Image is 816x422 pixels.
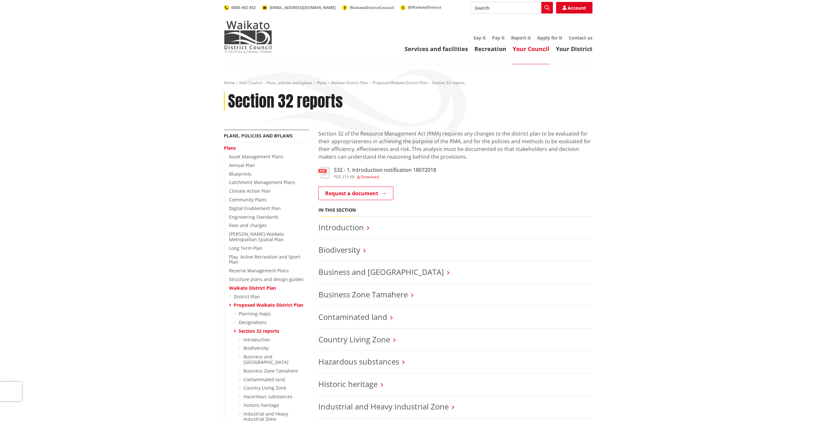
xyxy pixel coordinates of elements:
[229,214,279,220] a: Engineering Standards
[405,45,468,53] a: Services and facilities
[243,385,286,391] a: Country Living Zone
[229,285,276,291] a: Waikato District Plan
[229,171,252,177] a: Blueprints
[361,174,379,180] span: Download
[229,222,267,228] a: Fees and charges
[556,45,592,53] a: Your District
[239,311,271,317] a: Planning maps
[372,80,427,85] a: Proposed Waikato District Plan
[318,289,408,300] a: Business Zone Tamahere
[342,174,354,180] span: 319 KB
[229,205,281,211] a: Digital Enablement Plan
[228,92,343,111] h1: Section 32 reports
[474,45,506,53] a: Recreation
[432,80,465,85] span: Section 32 reports
[239,328,279,334] a: Section 32 reports
[513,45,549,53] a: Your Council
[234,294,260,300] a: District Plan
[569,35,592,41] a: Contact us
[243,368,298,374] a: Business Zone Tamahere
[318,312,387,322] a: Contaminated land
[318,401,449,412] a: Industrial and Heavy Industrial Zone
[229,276,304,282] a: Structure plans and design guides
[318,167,436,179] a: S32 - 1. Introduction notification 18072018 pdf,319 KB Download
[318,207,356,213] h5: In this section
[334,174,341,180] span: pdf
[234,302,303,308] a: Proposed Waikato District Plan
[243,393,292,400] a: Hazardous substances
[342,5,394,10] a: WaikatoDistrictCouncil
[224,21,272,53] img: Waikato District Council - Te Kaunihera aa Takiwaa o Waikato
[262,5,336,10] a: [EMAIL_ADDRESS][DOMAIN_NAME]
[243,354,289,365] a: Business and [GEOGRAPHIC_DATA]
[318,222,364,233] a: Introduction
[224,5,256,10] a: 0800 492 452
[318,187,393,200] a: Request a document
[318,130,592,161] p: Section 32 of the Resource Management Act (RMA) requires any changes to the district plan to be e...
[243,402,279,408] a: Historic heritage
[243,337,270,343] a: Introduction
[229,197,267,203] a: Community Plans
[224,145,236,151] a: Plans
[492,35,505,41] a: Pay it
[334,167,436,173] h3: S32 - 1. Introduction notification 18072018
[471,2,553,13] input: Search input
[243,345,269,351] a: Biodiversity
[229,162,255,168] a: Annual Plan
[511,35,531,41] a: Report it
[270,5,336,10] span: [EMAIL_ADDRESS][DOMAIN_NAME]
[239,319,267,325] a: Designations
[331,80,368,85] a: Waikato District Plan
[473,35,486,41] a: Say it
[556,2,592,13] a: Account
[318,167,329,178] img: document-pdf.svg
[318,379,378,389] a: Historic heritage
[266,80,312,85] a: Plans, policies and bylaws
[224,80,592,86] nav: breadcrumb
[229,154,283,160] a: Asset Management Plans
[229,254,300,265] a: Play, Active Recreation and Sport Plan
[318,244,360,255] a: Biodiversity
[243,376,285,382] a: Contaminated land
[318,356,399,367] a: Hazardous substances
[334,175,436,179] div: ,
[224,80,235,85] a: Home
[229,179,295,185] a: Catchment Management Plans
[318,334,390,345] a: Country Living Zone
[408,4,441,10] span: @WaikatoDistrict
[229,231,284,242] a: [PERSON_NAME]-Waikato Metropolitan Spatial Plan
[239,80,262,85] a: Your Council
[229,268,289,274] a: Reserve Management Plans
[229,188,271,194] a: Climate Action Plan
[229,245,262,251] a: Long Term Plan
[350,5,394,10] span: WaikatoDistrictCouncil
[318,267,444,277] a: Business and [GEOGRAPHIC_DATA]
[317,80,326,85] a: Plans
[400,4,441,10] a: @WaikatoDistrict
[537,35,562,41] a: Apply for it
[231,5,256,10] span: 0800 492 452
[224,133,293,139] a: Plans, policies and bylaws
